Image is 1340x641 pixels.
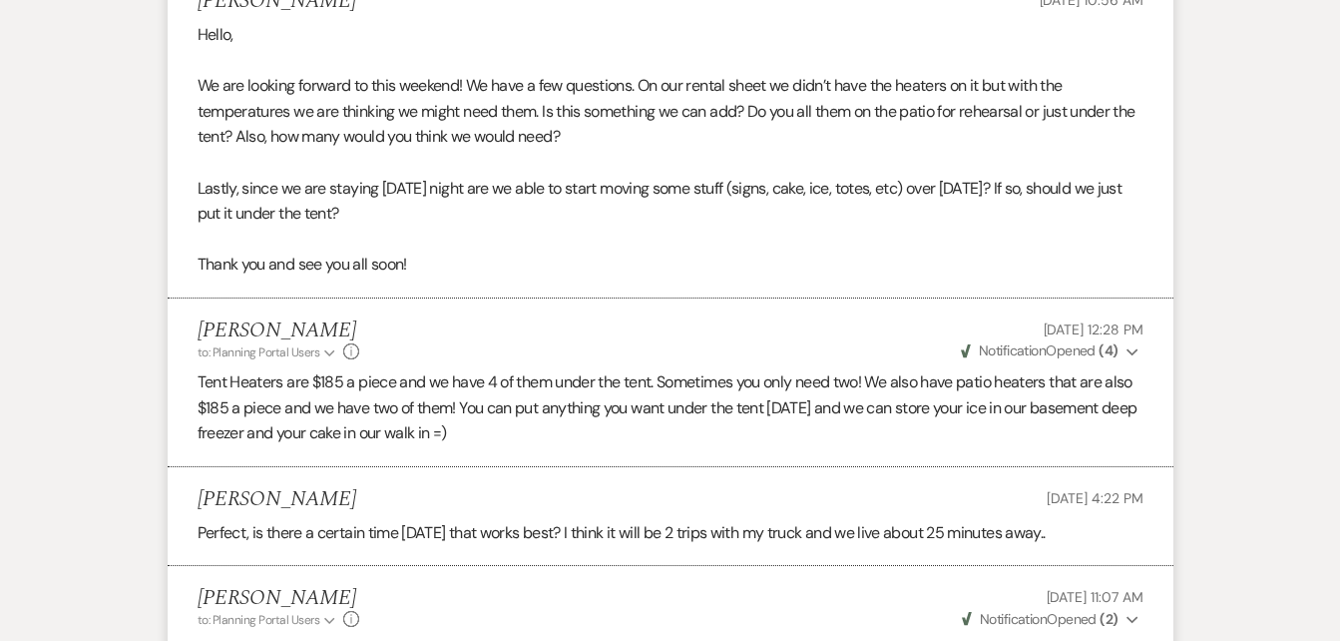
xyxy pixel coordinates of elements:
p: Tent Heaters are $185 a piece and we have 4 of them under the tent. Sometimes you only need two! ... [198,369,1143,446]
button: to: Planning Portal Users [198,611,339,629]
button: NotificationOpened (2) [959,609,1143,630]
strong: ( 2 ) [1100,610,1117,628]
span: to: Planning Portal Users [198,344,320,360]
span: Notification [980,610,1047,628]
span: [DATE] 12:28 PM [1044,320,1143,338]
span: [DATE] 4:22 PM [1047,489,1142,507]
span: [DATE] 11:07 AM [1047,588,1143,606]
span: Opened [962,610,1118,628]
p: We are looking forward to this weekend! We have a few questions. On our rental sheet we didn’t ha... [198,73,1143,150]
p: Lastly, since we are staying [DATE] night are we able to start moving some stuff (signs, cake, ic... [198,176,1143,227]
p: Perfect, is there a certain time [DATE] that works best? I think it will be 2 trips with my truck... [198,520,1143,546]
strong: ( 4 ) [1099,341,1117,359]
button: NotificationOpened (4) [958,340,1143,361]
span: Notification [979,341,1046,359]
span: Opened [961,341,1118,359]
h5: [PERSON_NAME] [198,586,360,611]
h5: [PERSON_NAME] [198,319,360,343]
p: Thank you and see you all soon! [198,252,1143,278]
span: to: Planning Portal Users [198,612,320,628]
h5: [PERSON_NAME] [198,487,356,512]
button: to: Planning Portal Users [198,343,339,361]
p: Hello, [198,22,1143,48]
